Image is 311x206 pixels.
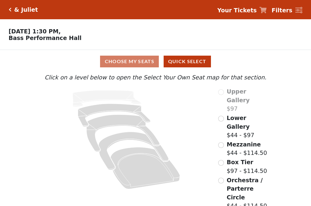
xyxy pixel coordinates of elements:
path: Upper Gallery - Seats Available: 0 [73,90,141,107]
p: Click on a level below to open the Select Your Own Seat map for that section. [43,73,268,82]
label: $44 - $97 [227,114,268,140]
label: $97 [227,87,268,113]
a: Click here to go back to filters [9,8,11,12]
path: Lower Gallery - Seats Available: 145 [78,104,151,127]
span: Mezzanine [227,141,261,148]
a: Filters [272,6,302,15]
a: Your Tickets [217,6,267,15]
path: Orchestra / Parterre Circle - Seats Available: 142 [111,147,180,189]
span: Lower Gallery [227,115,250,130]
strong: Filters [272,7,292,14]
span: Upper Gallery [227,88,250,103]
label: $97 - $114.50 [227,158,267,175]
strong: Your Tickets [217,7,257,14]
label: $44 - $114.50 [227,140,267,157]
span: Box Tier [227,159,253,165]
button: Quick Select [164,56,211,67]
h5: & Juliet [14,6,38,13]
span: Orchestra / Parterre Circle [227,177,262,201]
